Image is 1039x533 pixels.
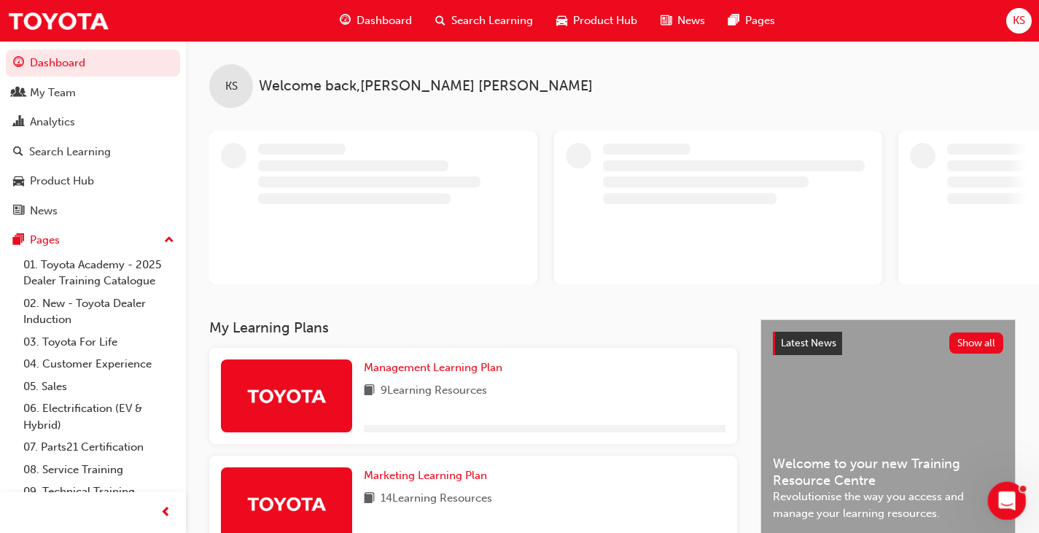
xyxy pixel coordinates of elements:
[13,57,24,70] span: guage-icon
[340,12,351,30] span: guage-icon
[451,12,533,29] span: Search Learning
[381,382,487,400] span: 9 Learning Resources
[17,459,180,481] a: 08. Service Training
[30,85,76,101] div: My Team
[6,50,180,77] a: Dashboard
[17,331,180,354] a: 03. Toyota For Life
[30,232,60,249] div: Pages
[364,467,493,484] a: Marketing Learning Plan
[13,234,24,247] span: pages-icon
[424,6,545,36] a: search-iconSearch Learning
[6,168,180,195] a: Product Hub
[29,144,111,160] div: Search Learning
[13,146,23,159] span: search-icon
[728,12,739,30] span: pages-icon
[17,292,180,331] a: 02. New - Toyota Dealer Induction
[949,332,1004,354] button: Show all
[357,12,412,29] span: Dashboard
[381,490,492,508] span: 14 Learning Resources
[364,469,487,482] span: Marketing Learning Plan
[328,6,424,36] a: guage-iconDashboard
[17,254,180,292] a: 01. Toyota Academy - 2025 Dealer Training Catalogue
[988,482,1027,521] iframe: Intercom live chat
[364,490,375,508] span: book-icon
[677,12,705,29] span: News
[364,361,502,374] span: Management Learning Plan
[30,173,94,190] div: Product Hub
[435,12,445,30] span: search-icon
[30,203,58,219] div: News
[1013,12,1025,29] span: KS
[160,504,171,522] span: prev-icon
[13,87,24,100] span: people-icon
[364,359,508,376] a: Management Learning Plan
[773,489,1003,521] span: Revolutionise the way you access and manage your learning resources.
[6,227,180,254] button: Pages
[745,12,775,29] span: Pages
[773,456,1003,489] span: Welcome to your new Training Resource Centre
[6,47,180,227] button: DashboardMy TeamAnalyticsSearch LearningProduct HubNews
[13,175,24,188] span: car-icon
[773,332,1003,355] a: Latest NewsShow all
[649,6,717,36] a: news-iconNews
[717,6,787,36] a: pages-iconPages
[209,319,737,336] h3: My Learning Plans
[246,383,327,408] img: Trak
[661,12,672,30] span: news-icon
[1006,8,1032,34] button: KS
[225,78,238,95] span: KS
[6,139,180,166] a: Search Learning
[6,198,180,225] a: News
[17,376,180,398] a: 05. Sales
[573,12,637,29] span: Product Hub
[259,78,593,95] span: Welcome back , [PERSON_NAME] [PERSON_NAME]
[17,436,180,459] a: 07. Parts21 Certification
[781,337,836,349] span: Latest News
[17,353,180,376] a: 04. Customer Experience
[246,491,327,516] img: Trak
[30,114,75,131] div: Analytics
[6,79,180,106] a: My Team
[13,116,24,129] span: chart-icon
[164,231,174,250] span: up-icon
[6,109,180,136] a: Analytics
[13,205,24,218] span: news-icon
[545,6,649,36] a: car-iconProduct Hub
[17,397,180,436] a: 06. Electrification (EV & Hybrid)
[556,12,567,30] span: car-icon
[17,481,180,503] a: 09. Technical Training
[364,382,375,400] span: book-icon
[7,4,109,37] img: Trak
